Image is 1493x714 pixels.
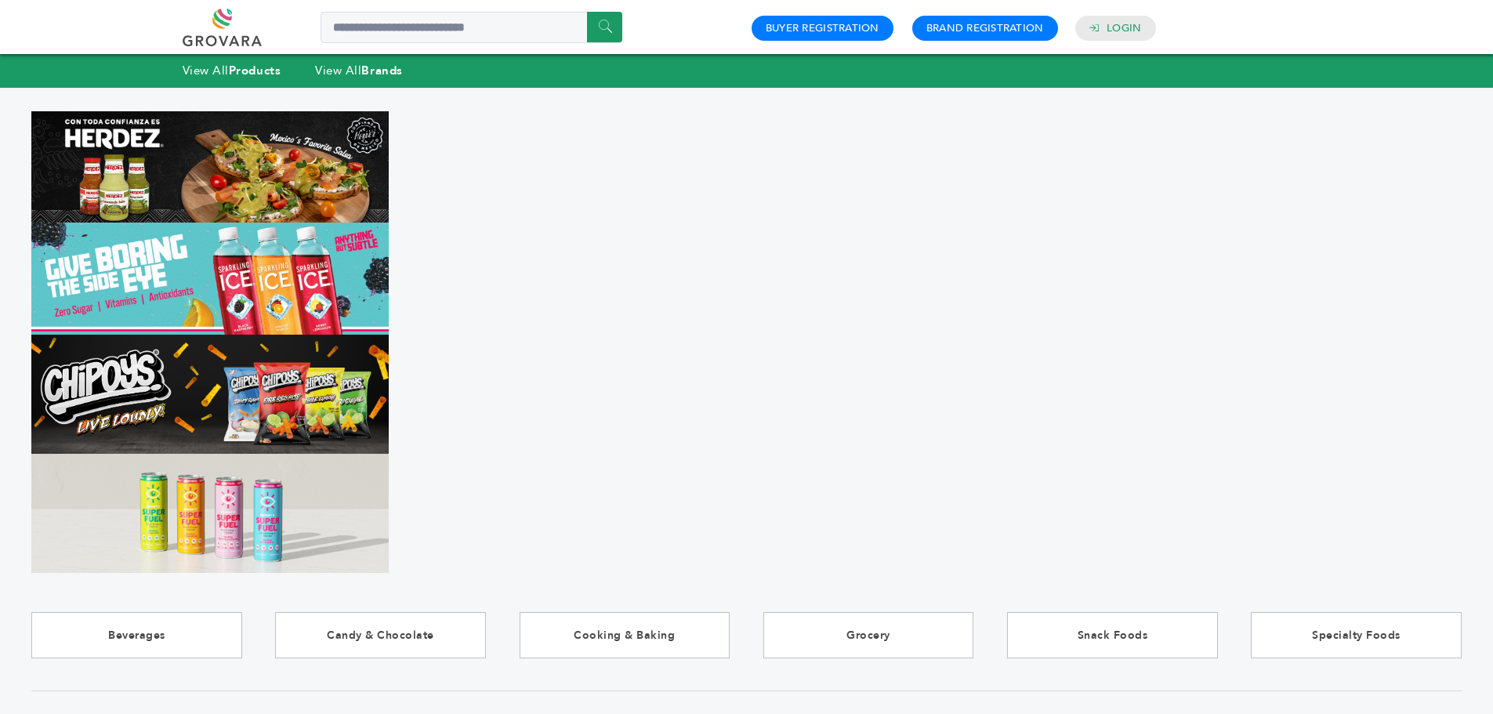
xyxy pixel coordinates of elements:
a: Cooking & Baking [520,612,730,658]
input: Search a product or brand... [321,12,622,43]
a: View AllProducts [183,63,281,78]
a: Grocery [763,612,974,658]
img: Marketplace Top Banner 1 [31,111,389,223]
a: Candy & Chocolate [275,612,486,658]
a: Buyer Registration [766,21,879,35]
img: Marketplace Top Banner 4 [31,454,389,573]
strong: Products [229,63,281,78]
a: Brand Registration [926,21,1044,35]
img: Marketplace Top Banner 2 [31,223,389,335]
a: Login [1107,21,1141,35]
a: View AllBrands [315,63,403,78]
a: Snack Foods [1007,612,1218,658]
a: Beverages [31,612,242,658]
a: Specialty Foods [1251,612,1462,658]
img: Marketplace Top Banner 3 [31,335,389,454]
strong: Brands [361,63,402,78]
